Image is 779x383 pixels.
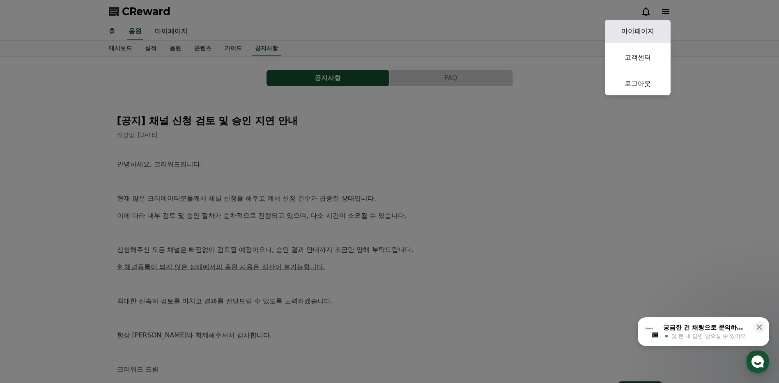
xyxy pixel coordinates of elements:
[605,46,671,69] a: 고객센터
[2,261,54,281] a: 홈
[127,273,137,279] span: 설정
[605,72,671,95] a: 로그아웃
[106,261,158,281] a: 설정
[605,20,671,95] button: 마이페이지 고객센터 로그아웃
[75,273,85,280] span: 대화
[605,20,671,43] a: 마이페이지
[26,273,31,279] span: 홈
[54,261,106,281] a: 대화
